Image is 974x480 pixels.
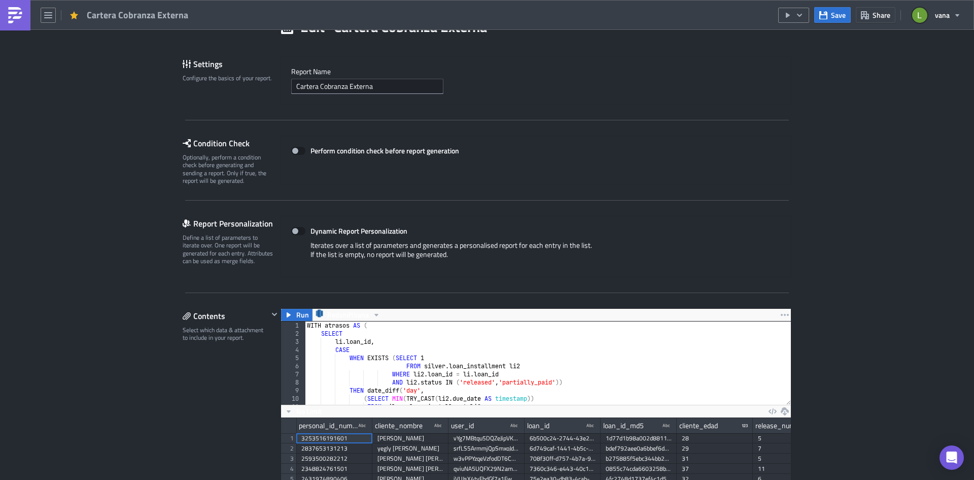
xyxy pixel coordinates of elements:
[606,443,672,454] div: bdef792aee0a6bbef6d832769245cfc6
[183,326,268,342] div: Select which data & attachment to include in your report.
[906,4,966,26] button: vana
[530,433,596,443] div: 6b500c24-2744-43e2-b370-5d45f3f2cf0a
[183,153,274,185] div: Optionally, perform a condition check before generating and sending a report. Only if true, the r...
[758,464,824,474] div: 11
[310,145,459,156] strong: Perform condition check before report generation
[312,309,384,321] button: RedshiftVana
[935,10,950,20] span: vana
[301,443,367,454] div: 2837653131213
[873,10,890,20] span: Share
[301,454,367,464] div: 2593500282212
[281,322,305,330] div: 1
[281,309,312,321] button: Run
[814,7,851,23] button: Save
[454,464,519,474] div: qviuNA5UQFX29N2amQa8MZ
[300,18,493,36] h1: Edit " Cartera Cobranza Externa "
[4,4,484,12] body: Rich Text Area. Press ALT-0 for help.
[291,241,781,267] div: Iterates over a list of parameters and generates a personalised report for each entry in the list...
[183,74,274,82] div: Configure the basics of your report.
[377,464,443,474] div: [PERSON_NAME] [PERSON_NAME]
[682,433,748,443] div: 28
[758,454,824,464] div: 5
[375,418,423,433] div: cliente_nombre
[281,330,305,338] div: 2
[183,234,274,265] div: Define a list of parameters to iterate over. One report will be generated for each entry. Attribu...
[530,443,596,454] div: 6d749caf-1441-4b5c-8d0b-86dbd6149d28
[301,433,367,443] div: 3253516191601
[281,378,305,387] div: 8
[454,454,519,464] div: w3vPPYzqeVzfodDT6CHwbW
[758,443,824,454] div: 7
[327,309,369,321] span: RedshiftVana
[606,454,672,464] div: b275885f5ebc344bb2bc9c9ac927f9b6
[281,346,305,354] div: 4
[281,362,305,370] div: 6
[911,7,928,24] img: Avatar
[758,433,824,443] div: 5
[530,454,596,464] div: 708f30ff-d757-4b7a-9c6a-a98e6774c8e7
[281,387,305,395] div: 9
[755,418,805,433] div: release_number
[454,433,519,443] div: vYg7MBtqu5DQZeJipVKxX9
[301,464,367,474] div: 2348824761501
[682,454,748,464] div: 31
[682,464,748,474] div: 37
[831,10,846,20] span: Save
[377,433,443,443] div: [PERSON_NAME]
[940,445,964,470] div: Open Intercom Messenger
[299,418,359,433] div: personal_id_number
[281,395,305,403] div: 10
[281,370,305,378] div: 7
[183,56,281,72] div: Settings
[4,4,484,12] p: Comparto cartera vencida.
[7,7,23,23] img: PushMetrics
[377,443,443,454] div: yegly [PERSON_NAME]
[310,226,407,236] strong: Dynamic Report Personalization
[296,309,309,321] span: Run
[183,136,281,151] div: Condition Check
[281,354,305,362] div: 5
[87,9,189,21] span: Cartera Cobranza Externa
[291,67,781,76] label: Report Nam﻿e
[183,308,268,324] div: Contents
[606,464,672,474] div: 0855c74cda6603258be2fb43abd7ee20
[679,418,718,433] div: cliente_edad
[682,443,748,454] div: 29
[603,418,644,433] div: loan_id_md5
[606,433,672,443] div: 1d77d1b98a002d8811ec1a6475004c37
[454,443,519,454] div: srfLS5ArmmjQpSmxoJdUGg
[527,418,549,433] div: loan_id
[281,403,305,411] div: 11
[281,338,305,346] div: 3
[281,405,325,418] button: No Limit
[377,454,443,464] div: [PERSON_NAME] [PERSON_NAME]
[296,406,322,417] span: No Limit
[183,216,281,231] div: Report Personalization
[856,7,895,23] button: Share
[451,418,474,433] div: user_id
[530,464,596,474] div: 7360c346-e443-40c1-86b7-55f71a932c3e
[268,308,281,321] button: Hide content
